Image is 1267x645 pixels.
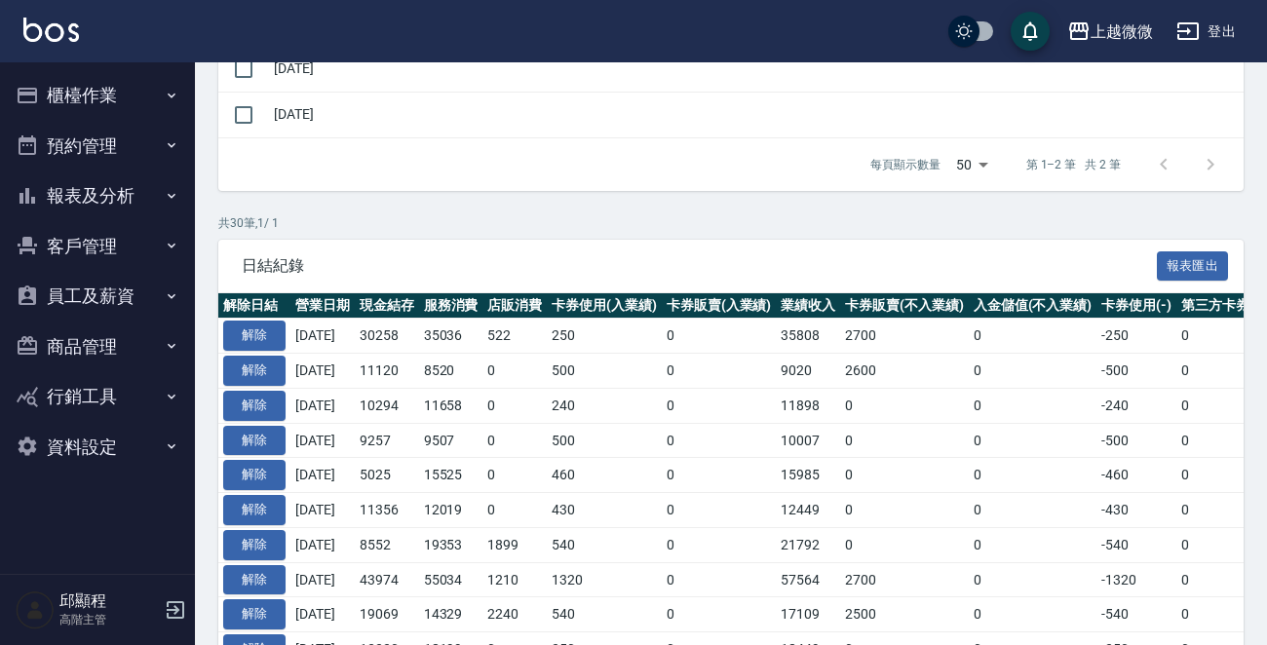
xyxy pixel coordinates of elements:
td: 12449 [776,493,840,528]
th: 卡券使用(入業績) [547,293,662,319]
td: [DATE] [269,46,1244,92]
td: -540 [1096,597,1176,632]
button: 解除 [223,530,286,560]
td: 2600 [840,354,969,389]
button: 行銷工具 [8,371,187,422]
button: 報表匯出 [1157,251,1229,282]
td: [DATE] [290,458,355,493]
td: 35036 [419,319,483,354]
td: [DATE] [290,354,355,389]
td: 1210 [482,562,547,597]
td: -240 [1096,388,1176,423]
td: -540 [1096,527,1176,562]
td: [DATE] [290,527,355,562]
td: 0 [840,458,969,493]
td: 14329 [419,597,483,632]
td: [DATE] [269,92,1244,137]
button: 報表及分析 [8,171,187,221]
th: 店販消費 [482,293,547,319]
button: 解除 [223,460,286,490]
td: 0 [840,527,969,562]
td: 57564 [776,562,840,597]
td: 17109 [776,597,840,632]
td: 2500 [840,597,969,632]
td: 11898 [776,388,840,423]
td: [DATE] [290,562,355,597]
td: -430 [1096,493,1176,528]
td: [DATE] [290,597,355,632]
td: 0 [969,527,1097,562]
td: 2240 [482,597,547,632]
td: [DATE] [290,493,355,528]
td: [DATE] [290,319,355,354]
td: 522 [482,319,547,354]
td: -250 [1096,319,1176,354]
td: 0 [969,388,1097,423]
td: 0 [969,493,1097,528]
td: 0 [969,458,1097,493]
div: 50 [948,138,995,191]
td: 55034 [419,562,483,597]
p: 共 30 筆, 1 / 1 [218,214,1244,232]
td: 0 [482,493,547,528]
button: 解除 [223,391,286,421]
td: 21792 [776,527,840,562]
td: 11658 [419,388,483,423]
span: 日結紀錄 [242,256,1157,276]
button: 解除 [223,599,286,629]
td: 0 [662,493,777,528]
td: 0 [662,354,777,389]
td: 250 [547,319,662,354]
td: 11356 [355,493,419,528]
th: 卡券販賣(入業績) [662,293,777,319]
td: 0 [969,319,1097,354]
td: 8552 [355,527,419,562]
td: 0 [662,319,777,354]
td: 460 [547,458,662,493]
td: -500 [1096,354,1176,389]
img: Logo [23,18,79,42]
button: 客戶管理 [8,221,187,272]
td: 0 [969,562,1097,597]
td: 12019 [419,493,483,528]
td: 0 [662,458,777,493]
td: 0 [482,458,547,493]
td: -460 [1096,458,1176,493]
p: 每頁顯示數量 [870,156,941,173]
td: [DATE] [290,423,355,458]
button: 上越微微 [1059,12,1161,52]
button: 櫃檯作業 [8,70,187,121]
td: 0 [482,423,547,458]
th: 卡券使用(-) [1096,293,1176,319]
img: Person [16,590,55,629]
td: 9020 [776,354,840,389]
th: 卡券販賣(不入業績) [840,293,969,319]
th: 解除日結 [218,293,290,319]
button: 資料設定 [8,422,187,473]
td: 0 [662,388,777,423]
td: 1320 [547,562,662,597]
button: 商品管理 [8,322,187,372]
th: 營業日期 [290,293,355,319]
td: 0 [840,493,969,528]
td: 10007 [776,423,840,458]
th: 業績收入 [776,293,840,319]
div: 上越微微 [1091,19,1153,44]
td: 11120 [355,354,419,389]
td: 0 [969,354,1097,389]
td: 540 [547,527,662,562]
td: 0 [662,597,777,632]
td: 0 [969,423,1097,458]
td: [DATE] [290,388,355,423]
td: 15985 [776,458,840,493]
td: 1899 [482,527,547,562]
p: 高階主管 [59,611,159,628]
td: 10294 [355,388,419,423]
td: 0 [662,423,777,458]
td: 0 [662,527,777,562]
td: -500 [1096,423,1176,458]
td: 9507 [419,423,483,458]
td: 430 [547,493,662,528]
button: 解除 [223,426,286,456]
button: 解除 [223,495,286,525]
